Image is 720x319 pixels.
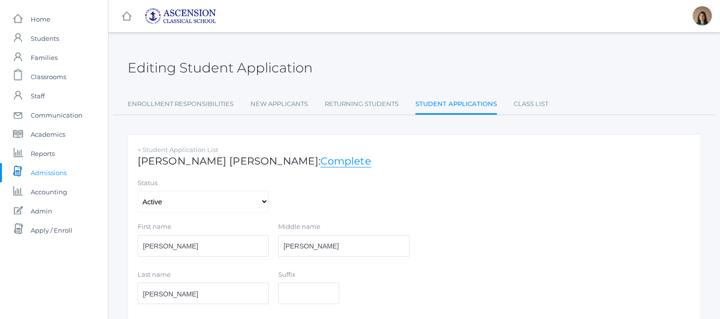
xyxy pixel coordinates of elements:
[138,222,171,232] label: First name
[31,67,66,86] span: Classrooms
[31,144,55,163] span: Reports
[325,95,399,114] a: Returning Students
[250,95,308,114] a: New Applicants
[31,29,59,48] span: Students
[138,270,171,280] label: Last name
[138,155,691,166] h1: [PERSON_NAME] [PERSON_NAME]
[514,95,548,114] a: Class List
[128,60,313,75] h2: Editing Student Application
[31,106,83,125] span: Communication
[31,221,72,240] span: Apply / Enroll
[319,155,371,167] span: :
[278,222,320,232] label: Middle name
[31,48,58,67] span: Families
[31,201,52,221] span: Admin
[320,155,371,167] a: Complete
[128,95,234,114] a: Enrollment Responsibilities
[415,95,497,115] a: Student Applications
[138,178,157,188] label: Status
[138,146,218,154] a: < Student Application List
[144,8,216,24] img: 2_ascension-logo-blue.jpg
[31,182,67,201] span: Accounting
[31,125,65,144] span: Academics
[31,10,50,29] span: Home
[31,163,67,182] span: Admissions
[693,6,712,25] div: Jenna Adams
[278,270,295,280] label: Suffix
[31,86,45,106] span: Staff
